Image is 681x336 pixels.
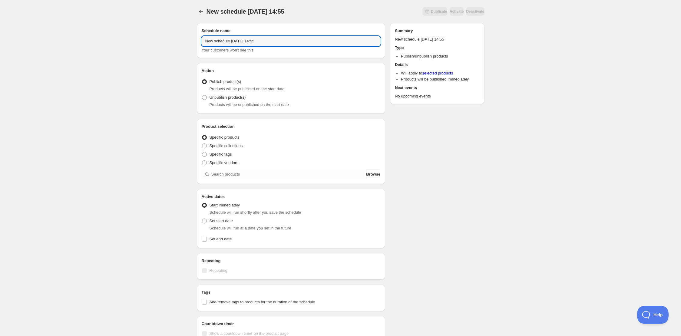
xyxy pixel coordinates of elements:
[395,62,479,68] h2: Details
[395,85,479,91] h2: Next events
[210,102,289,107] span: Products will be unpublished on the start date
[401,70,479,76] li: Will apply to
[395,45,479,51] h2: Type
[202,258,381,264] h2: Repeating
[210,331,289,336] span: Show a countdown timer on the product page
[202,124,381,130] h2: Product selection
[202,194,381,200] h2: Active dates
[202,68,381,74] h2: Action
[210,143,243,148] span: Specific collections
[207,8,284,15] span: New schedule [DATE] 14:55
[210,237,232,241] span: Set end date
[202,321,381,327] h2: Countdown timer
[395,28,479,34] h2: Summary
[637,306,669,324] iframe: Toggle Customer Support
[211,170,365,179] input: Search products
[395,36,479,42] p: New schedule [DATE] 14:55
[210,152,232,156] span: Specific tags
[210,203,240,207] span: Start immediately
[395,93,479,99] p: No upcoming events
[366,171,380,177] span: Browse
[401,76,479,82] li: Products will be published Immediately
[210,87,285,91] span: Products will be published on the start date
[210,219,233,223] span: Set start date
[422,71,453,75] a: selected products
[210,300,315,304] span: Add/remove tags to products for the duration of the schedule
[210,226,291,230] span: Schedule will run at a date you set in the future
[210,79,241,84] span: Publish product(s)
[202,48,254,52] span: Your customers won't see this
[210,95,246,100] span: Unpublish product(s)
[210,135,240,140] span: Specific products
[202,28,381,34] h2: Schedule name
[210,210,301,215] span: Schedule will run shortly after you save the schedule
[210,268,227,273] span: Repeating
[202,289,381,295] h2: Tags
[197,7,205,16] button: Schedules
[366,170,380,179] button: Browse
[401,53,479,59] li: Publish/unpublish products
[210,160,238,165] span: Specific vendors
